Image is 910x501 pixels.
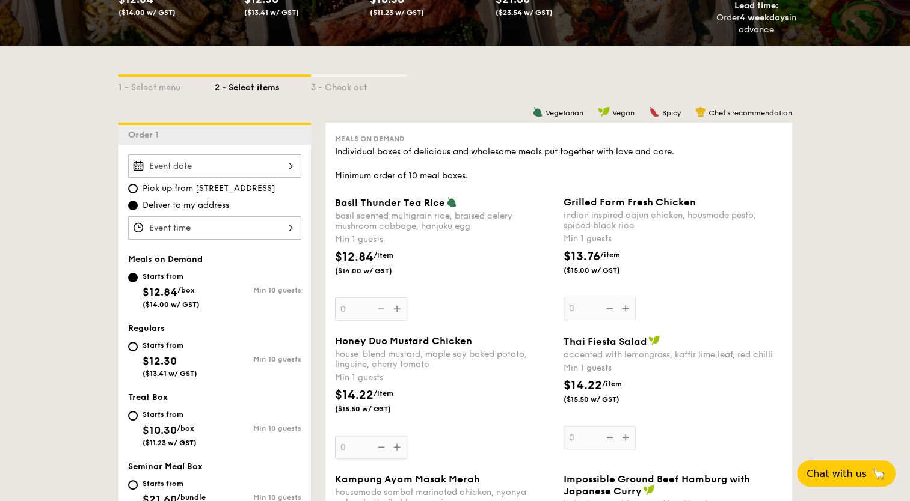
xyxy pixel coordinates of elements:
[564,210,782,231] div: indian inspired cajun chicken, housmade pesto, spiced black rice
[335,404,417,414] span: ($15.50 w/ GST)
[734,1,779,11] span: Lead time:
[215,355,301,363] div: Min 10 guests
[128,130,164,140] span: Order 1
[374,389,393,398] span: /item
[128,254,203,264] span: Meals on Demand
[335,349,554,369] div: house-blend mustard, maple soy baked potato, linguine, cherry tomato
[643,485,655,496] img: icon-vegan.f8ff3823.svg
[564,395,645,404] span: ($15.50 w/ GST)
[872,467,886,481] span: 🦙
[128,184,138,193] input: Pick up from [STREET_ADDRESS]
[335,250,374,264] span: $12.84
[370,8,424,17] span: ($11.23 w/ GST)
[128,201,138,210] input: Deliver to my address
[807,468,867,479] span: Chat with us
[740,13,789,23] strong: 4 weekdays
[128,323,165,333] span: Regulars
[143,183,275,195] span: Pick up from [STREET_ADDRESS]
[612,109,635,117] span: Vegan
[374,251,393,260] span: /item
[335,388,374,402] span: $14.22
[695,106,706,117] img: icon-chef-hat.a58ddaea.svg
[335,473,480,485] span: Kampung Ayam Masak Merah
[244,8,299,17] span: ($13.41 w/ GST)
[335,197,445,208] span: Basil Thunder Tea Rice
[215,424,301,433] div: Min 10 guests
[143,199,229,211] span: Deliver to my address
[335,234,554,246] div: Min 1 guests
[143,479,206,488] div: Starts from
[143,369,197,378] span: ($13.41 w/ GST)
[143,341,197,350] div: Starts from
[662,109,681,117] span: Spicy
[143,424,177,437] span: $10.30
[128,411,138,421] input: Starts from$10.30/box($11.23 w/ GST)Min 10 guests
[215,77,311,94] div: 2 - Select items
[649,106,660,117] img: icon-spicy.37a8142b.svg
[143,272,200,281] div: Starts from
[143,439,197,447] span: ($11.23 w/ GST)
[335,146,782,182] div: Individual boxes of delicious and wholesome meals put together with love and care. Minimum order ...
[118,77,215,94] div: 1 - Select menu
[709,109,792,117] span: Chef's recommendation
[177,286,195,294] span: /box
[564,196,696,208] span: Grilled Farm Fresh Chicken
[335,135,405,143] span: Meals on Demand
[311,77,407,94] div: 3 - Check out
[496,8,553,17] span: ($23.54 w/ GST)
[335,211,554,231] div: basil scented multigrain rice, braised celery mushroom cabbage, hanjuku egg
[564,336,647,347] span: Thai Fiesta Salad
[564,378,602,393] span: $14.22
[143,300,200,309] span: ($14.00 w/ GST)
[598,106,610,117] img: icon-vegan.f8ff3823.svg
[143,285,177,299] span: $12.84
[546,109,583,117] span: Vegetarian
[335,335,472,347] span: Honey Duo Mustard Chicken
[335,372,554,384] div: Min 1 guests
[564,233,782,245] div: Min 1 guests
[716,12,797,36] div: Order in advance
[177,424,194,433] span: /box
[335,266,417,276] span: ($14.00 w/ GST)
[143,354,177,368] span: $12.30
[118,8,176,17] span: ($14.00 w/ GST)
[564,362,782,374] div: Min 1 guests
[128,216,301,240] input: Event time
[564,266,645,275] span: ($15.00 w/ GST)
[648,335,660,346] img: icon-vegan.f8ff3823.svg
[797,460,896,487] button: Chat with us🦙
[128,461,203,472] span: Seminar Meal Box
[600,251,620,259] span: /item
[564,249,600,264] span: $13.76
[532,106,543,117] img: icon-vegetarian.fe4039eb.svg
[128,480,138,490] input: Starts from$21.60/bundle($23.54 w/ GST)Min 10 guests
[215,286,301,294] div: Min 10 guests
[128,342,138,351] input: Starts from$12.30($13.41 w/ GST)Min 10 guests
[128,154,301,178] input: Event date
[564,350,782,360] div: accented with lemongrass, kaffir lime leaf, red chilli
[446,196,457,207] img: icon-vegetarian.fe4039eb.svg
[143,410,197,419] div: Starts from
[602,380,622,388] span: /item
[128,273,138,282] input: Starts from$12.84/box($14.00 w/ GST)Min 10 guests
[564,473,750,497] span: Impossible Ground Beef Hamburg with Japanese Curry
[128,392,168,402] span: Treat Box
